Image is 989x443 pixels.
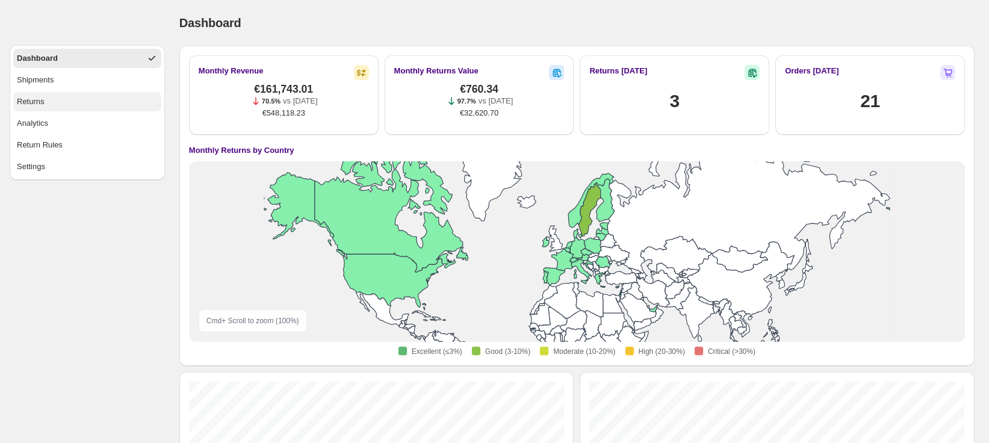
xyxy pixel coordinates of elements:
div: Analytics [17,117,48,129]
p: vs [DATE] [283,95,318,107]
div: Settings [17,161,45,173]
div: Returns [17,96,45,108]
span: Dashboard [179,16,241,29]
span: 97.7% [457,98,476,105]
h1: 3 [670,89,680,113]
h2: Monthly Revenue [199,65,264,77]
span: €760.34 [460,83,498,95]
span: High (20-30%) [639,347,685,356]
button: Return Rules [13,135,161,155]
h2: Orders [DATE] [785,65,839,77]
button: Shipments [13,70,161,90]
div: Shipments [17,74,54,86]
span: Moderate (10-20%) [553,347,615,356]
span: €161,743.01 [254,83,313,95]
span: Good (3-10%) [485,347,530,356]
h4: Monthly Returns by Country [189,144,294,156]
div: Dashboard [17,52,58,64]
span: Excellent (≤3%) [412,347,462,356]
p: vs [DATE] [479,95,513,107]
h1: 21 [860,89,880,113]
div: Cmd + Scroll to zoom ( 100 %) [199,309,307,332]
button: Returns [13,92,161,111]
span: Critical (>30%) [708,347,755,356]
button: Settings [13,157,161,176]
button: Analytics [13,114,161,133]
h2: Returns [DATE] [589,65,647,77]
h2: Monthly Returns Value [394,65,479,77]
button: Dashboard [13,49,161,68]
span: 70.5% [262,98,281,105]
span: €32,620.70 [460,107,498,119]
span: €548,118.23 [262,107,305,119]
div: Return Rules [17,139,63,151]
